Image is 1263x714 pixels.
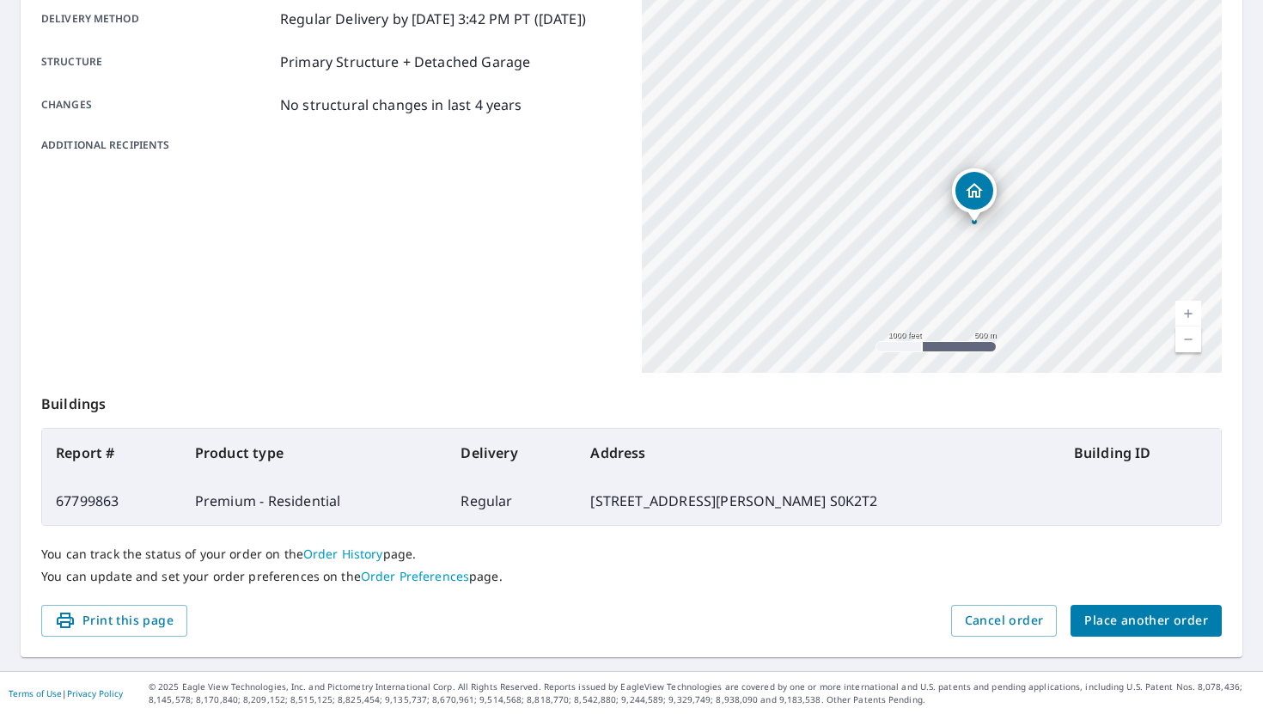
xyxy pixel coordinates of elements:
[41,52,273,72] p: Structure
[447,429,577,477] th: Delivery
[1084,610,1208,632] span: Place another order
[41,546,1222,562] p: You can track the status of your order on the page.
[952,168,997,222] div: Dropped pin, building 1, Residential property, 136 EWLES PL MARTENSVILLE SK S0K2T2
[447,477,577,525] td: Regular
[1175,301,1201,326] a: Current Level 14, Zoom In
[41,95,273,115] p: Changes
[577,477,1059,525] td: [STREET_ADDRESS][PERSON_NAME] S0K2T2
[1071,605,1222,637] button: Place another order
[41,569,1222,584] p: You can update and set your order preferences on the page.
[55,610,174,632] span: Print this page
[149,680,1254,706] p: © 2025 Eagle View Technologies, Inc. and Pictometry International Corp. All Rights Reserved. Repo...
[41,605,187,637] button: Print this page
[41,373,1222,428] p: Buildings
[41,137,273,153] p: Additional recipients
[965,610,1044,632] span: Cancel order
[280,95,522,115] p: No structural changes in last 4 years
[361,568,469,584] a: Order Preferences
[303,546,383,562] a: Order History
[42,429,181,477] th: Report #
[9,688,123,699] p: |
[41,9,273,29] p: Delivery method
[280,52,530,72] p: Primary Structure + Detached Garage
[1175,326,1201,352] a: Current Level 14, Zoom Out
[280,9,586,29] p: Regular Delivery by [DATE] 3:42 PM PT ([DATE])
[42,477,181,525] td: 67799863
[9,687,62,699] a: Terms of Use
[577,429,1059,477] th: Address
[67,687,123,699] a: Privacy Policy
[181,477,448,525] td: Premium - Residential
[951,605,1058,637] button: Cancel order
[1060,429,1221,477] th: Building ID
[181,429,448,477] th: Product type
